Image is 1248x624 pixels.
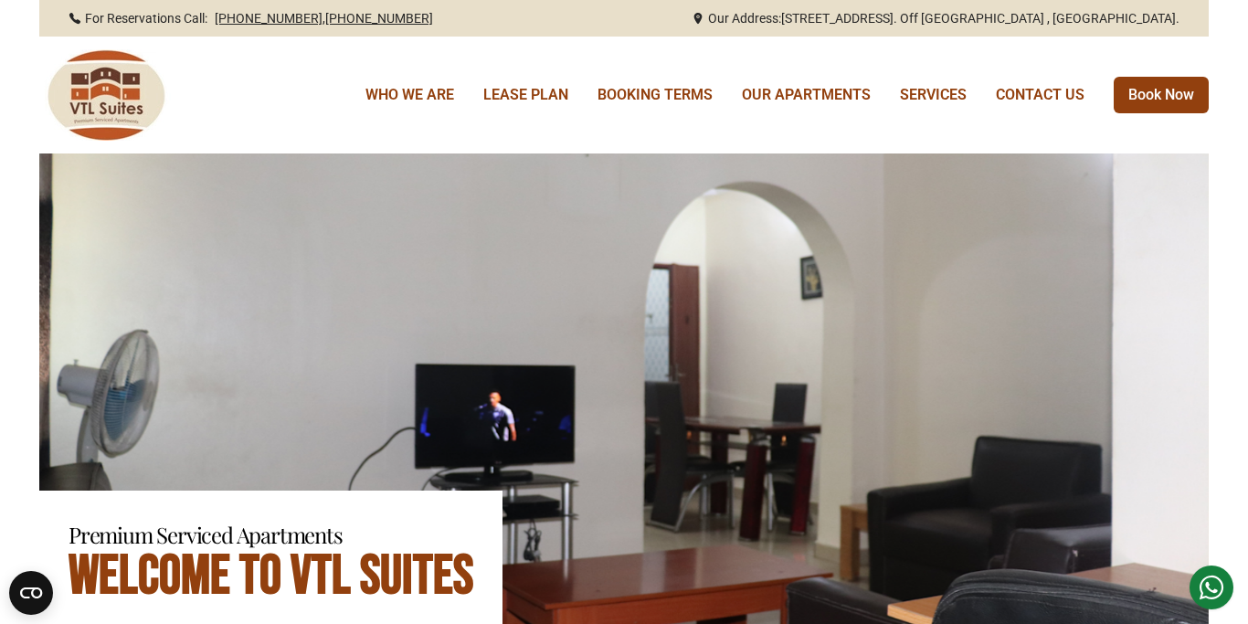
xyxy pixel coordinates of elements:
a: OUR APARTMENTS [742,84,871,106]
a: LEASE PLAN [483,84,568,106]
div: For Reservations Call: [69,9,433,27]
a: [PHONE_NUMBER] [215,11,323,26]
button: Open CMP widget [9,571,53,615]
button: Chat Button [1190,566,1233,609]
span: , [215,9,433,27]
div: Our Address: [692,9,1179,27]
a: Book Now [1114,77,1209,113]
h1: Premium Serviced Apartments [69,520,473,549]
a: [PHONE_NUMBER] [325,11,433,26]
a: CONTACT US [996,84,1084,106]
a: [STREET_ADDRESS]. Off [GEOGRAPHIC_DATA] , [GEOGRAPHIC_DATA]. [781,9,1179,27]
a: BOOKING TERMS [598,84,713,106]
img: VTL Suites logo [39,49,171,141]
h2: Welcome to VTL Suites [69,549,473,604]
a: SERVICES [900,84,967,106]
a: WHO WE ARE [365,84,454,106]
